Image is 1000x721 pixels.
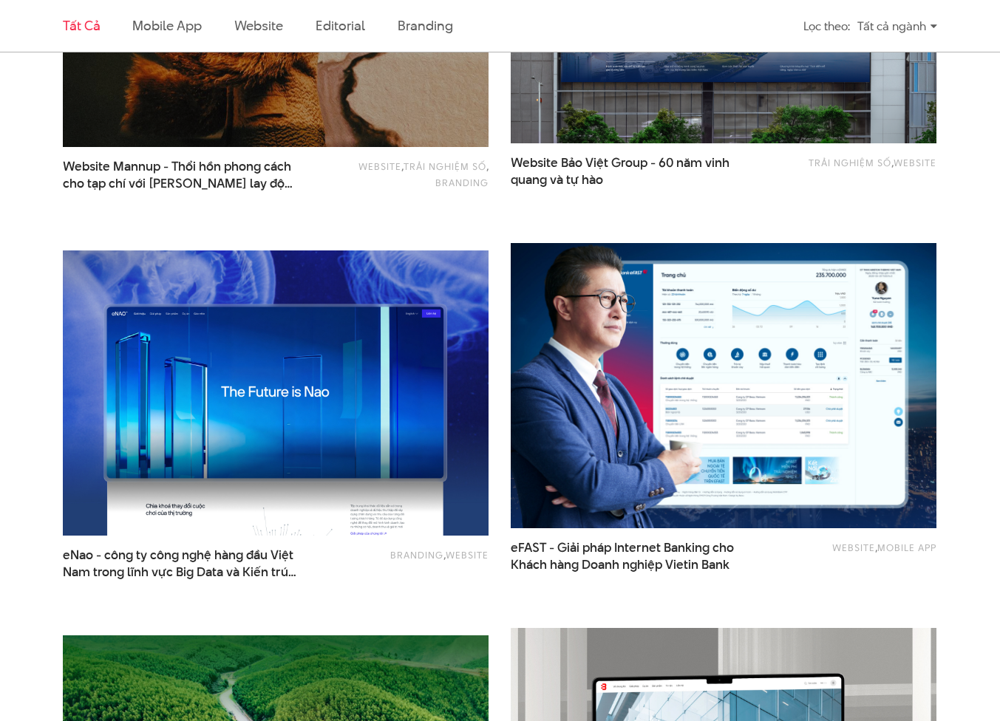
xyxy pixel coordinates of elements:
div: , [766,539,936,566]
a: Website Mannup - Thổi hồn phong cáchcho tạp chí với [PERSON_NAME] lay động [63,158,297,192]
span: cho tạp chí với [PERSON_NAME] lay động [63,175,297,192]
a: Mobile app [132,16,201,35]
span: Khách hàng Doanh nghiệp Vietin Bank [511,556,729,573]
a: Website [446,548,489,561]
span: Nam trong lĩnh vực Big Data và Kiến trúc Hệ thống [63,564,297,581]
span: eFAST - Giải pháp Internet Banking cho [511,539,745,573]
a: Website [358,160,401,173]
span: eNao - công ty công nghệ hàng đầu Việt [63,547,297,581]
a: eFAST - Giải pháp Internet Banking choKhách hàng Doanh nghiệp Vietin Bank [511,539,745,573]
img: Efast_internet_banking_Thiet_ke_Trai_nghiemThumbnail [489,229,958,542]
span: Website Bảo Việt Group - 60 năm vinh [511,154,745,188]
div: , [766,154,936,181]
div: Tất cả ngành [857,13,937,39]
a: Mobile app [877,541,936,554]
a: Website Bảo Việt Group - 60 năm vinhquang và tự hào [511,154,745,188]
a: Website [832,541,875,554]
a: Website [234,16,283,35]
a: Branding [390,548,443,561]
a: Editorial [316,16,365,35]
a: Trải nghiệm số [809,156,891,169]
div: Lọc theo: [803,13,850,39]
a: eNao - công ty công nghệ hàng đầu ViệtNam trong lĩnh vực Big Data và Kiến trúc Hệ thống [63,547,297,581]
div: , , [319,158,489,191]
a: Branding [435,176,489,189]
span: Website Mannup - Thổi hồn phong cách [63,158,297,192]
a: Trải nghiệm số [404,160,486,173]
div: , [319,547,489,573]
img: eNao [63,250,489,536]
a: Tất cả [63,16,100,35]
span: quang và tự hào [511,171,603,188]
a: Branding [398,16,452,35]
a: Website [894,156,936,169]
